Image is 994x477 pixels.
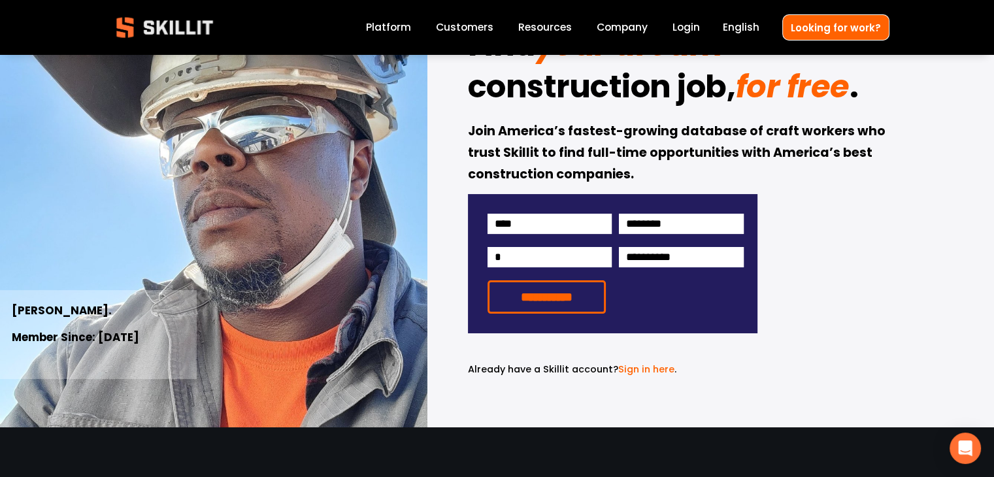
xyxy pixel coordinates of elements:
[468,363,618,376] span: Already have a Skillit account?
[735,65,849,108] em: for free
[105,8,224,47] img: Skillit
[366,19,411,37] a: Platform
[12,329,139,348] strong: Member Since: [DATE]
[535,23,723,67] em: your dream
[782,14,889,40] a: Looking for work?
[436,19,493,37] a: Customers
[723,20,759,35] span: English
[618,363,674,376] a: Sign in here
[468,122,888,186] strong: Join America’s fastest-growing database of craft workers who trust Skillit to find full-time oppo...
[468,63,736,116] strong: construction job,
[518,20,572,35] span: Resources
[672,19,700,37] a: Login
[12,302,112,321] strong: [PERSON_NAME].
[468,21,535,74] strong: Find
[597,19,648,37] a: Company
[468,362,757,377] p: .
[850,63,859,116] strong: .
[950,433,981,464] div: Open Intercom Messenger
[518,19,572,37] a: folder dropdown
[723,19,759,37] div: language picker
